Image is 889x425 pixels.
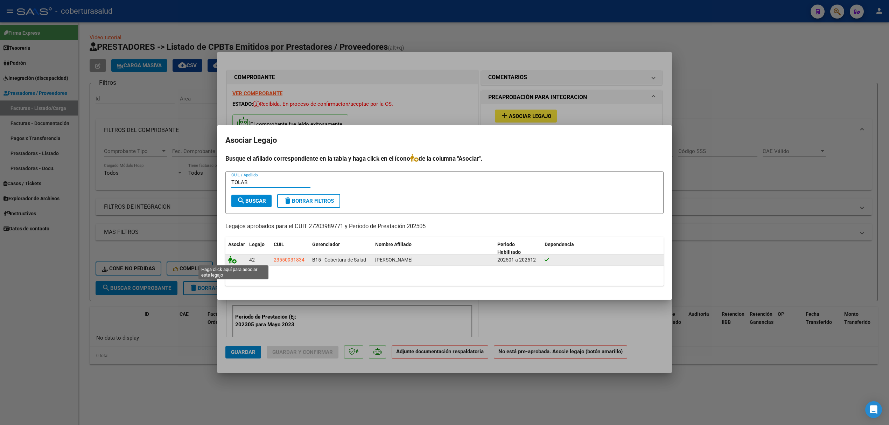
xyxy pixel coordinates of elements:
[274,242,284,247] span: CUIL
[283,198,334,204] span: Borrar Filtros
[225,268,664,286] div: 1 registros
[274,257,304,263] span: 23550931834
[312,257,366,263] span: B15 - Cobertura de Salud
[545,242,574,247] span: Dependencia
[277,194,340,208] button: Borrar Filtros
[309,237,372,260] datatable-header-cell: Gerenciador
[225,222,664,231] p: Legajos aprobados para el CUIT 27203989771 y Período de Prestación 202505
[228,242,245,247] span: Asociar
[225,237,246,260] datatable-header-cell: Asociar
[246,237,271,260] datatable-header-cell: Legajo
[372,237,495,260] datatable-header-cell: Nombre Afiliado
[542,237,664,260] datatable-header-cell: Dependencia
[865,401,882,418] div: Open Intercom Messenger
[375,242,412,247] span: Nombre Afiliado
[237,198,266,204] span: Buscar
[249,257,255,263] span: 42
[271,237,309,260] datatable-header-cell: CUIL
[312,242,340,247] span: Gerenciador
[497,256,539,264] div: 202501 a 202512
[495,237,542,260] datatable-header-cell: Periodo Habilitado
[225,154,664,163] h4: Busque el afiliado correspondiente en la tabla y haga click en el ícono de la columna "Asociar".
[231,195,272,207] button: Buscar
[283,196,292,205] mat-icon: delete
[225,134,664,147] h2: Asociar Legajo
[497,242,521,255] span: Periodo Habilitado
[237,196,245,205] mat-icon: search
[375,257,415,263] span: TOLABA ALMA ANTONELLA -
[249,242,265,247] span: Legajo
